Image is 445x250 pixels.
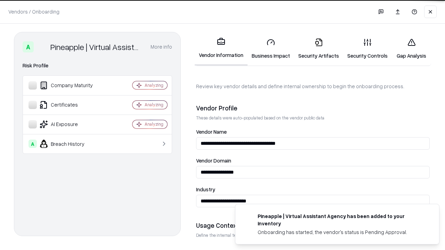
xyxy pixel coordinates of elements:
[195,32,248,66] a: Vendor Information
[145,82,163,88] div: Analyzing
[196,232,430,238] p: Define the internal team and reason for using this vendor. This helps assess business relevance a...
[151,41,172,53] button: More info
[29,101,112,109] div: Certificates
[50,41,142,52] div: Pineapple | Virtual Assistant Agency
[23,41,34,52] div: A
[23,61,172,70] div: Risk Profile
[196,221,430,230] div: Usage Context
[196,115,430,121] p: These details were auto-populated based on the vendor public data
[196,158,430,163] label: Vendor Domain
[145,121,163,127] div: Analyzing
[294,33,343,65] a: Security Artifacts
[29,140,112,148] div: Breach History
[248,33,294,65] a: Business Impact
[258,228,422,236] div: Onboarding has started, the vendor's status is Pending Approval.
[29,81,112,90] div: Company Maturity
[343,33,392,65] a: Security Controls
[29,120,112,128] div: AI Exposure
[145,102,163,108] div: Analyzing
[196,104,430,112] div: Vendor Profile
[196,187,430,192] label: Industry
[37,41,48,52] img: Pineapple | Virtual Assistant Agency
[244,212,252,221] img: trypineapple.com
[196,129,430,134] label: Vendor Name
[8,8,59,15] p: Vendors / Onboarding
[392,33,431,65] a: Gap Analysis
[29,140,37,148] div: A
[196,83,430,90] p: Review key vendor details and define internal ownership to begin the onboarding process.
[258,212,422,227] div: Pineapple | Virtual Assistant Agency has been added to your inventory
